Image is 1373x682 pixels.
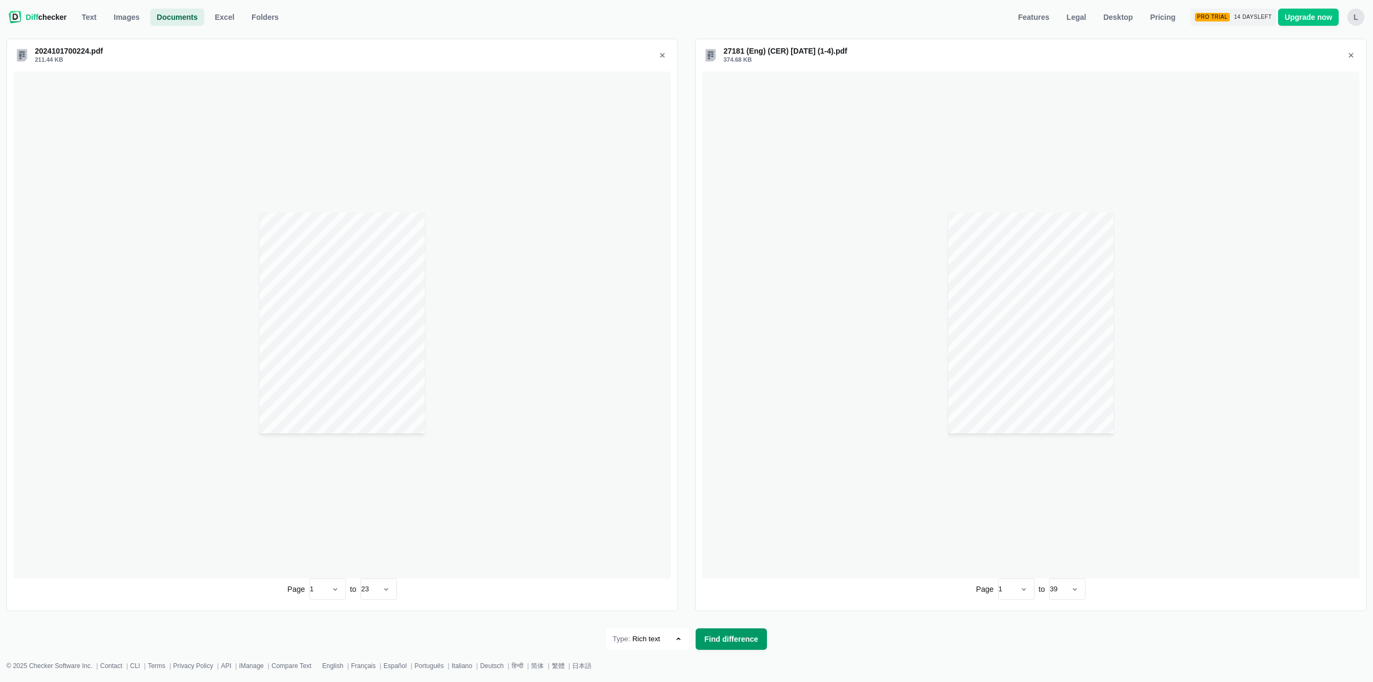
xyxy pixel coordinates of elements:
span: Documents [154,12,200,23]
span: to [1039,584,1045,595]
span: Legal [1065,12,1089,23]
span: Excel [213,12,237,23]
span: Pricing [1148,12,1177,23]
a: Italiano [452,662,473,670]
span: Page [287,584,305,595]
span: Upgrade now [1282,12,1334,23]
a: Français [351,662,376,670]
a: Deutsch [480,662,504,670]
a: Images [107,9,146,26]
a: Pricing [1143,9,1182,26]
span: Page [976,584,994,595]
a: 简体 [531,662,544,670]
div: 2024101700224.pdf [35,46,649,56]
span: Diff [26,13,38,21]
a: हिन्दी [512,662,523,670]
button: Folders [245,9,285,26]
a: Documents [150,9,204,26]
div: 211.44 KB [35,54,649,65]
a: Compare Text [271,662,311,670]
a: Legal [1060,9,1093,26]
button: L [1347,9,1364,26]
div: 374.68 KB [724,54,1338,65]
div: 27181 (Eng) (CER) 8 October 1520 (1-4).pdf [724,46,1338,56]
img: Diffchecker logo [9,11,21,24]
button: Remove 27181 (Eng) (CER) 8 October 1520 (1-4).pdf [1342,47,1360,64]
a: Português [415,662,444,670]
span: Folders [249,12,281,23]
span: Text [79,12,99,23]
a: API [221,662,231,670]
span: Features [1016,12,1051,23]
span: 14 days left [1234,14,1272,20]
a: Text [75,9,103,26]
span: to [350,584,357,595]
a: CLI [130,662,141,670]
a: 繁體 [552,662,565,670]
span: checker [26,12,67,23]
span: Desktop [1101,12,1135,23]
a: Diffchecker [9,9,67,26]
button: Find difference [696,628,766,650]
a: Español [383,662,407,670]
a: Features [1012,9,1055,26]
a: Terms [148,662,166,670]
a: Contact [100,662,122,670]
a: 日本語 [572,662,592,670]
a: Excel [209,9,241,26]
div: Pro Trial [1195,13,1230,21]
span: Images [112,12,142,23]
button: Type: Rich text [606,628,689,650]
a: iManage [239,662,264,670]
li: © 2025 Checker Software Inc. [6,661,100,671]
a: Desktop [1097,9,1139,26]
a: English [322,662,343,670]
a: Upgrade now [1278,9,1339,26]
a: Privacy Policy [173,662,213,670]
span: Find difference [702,634,760,644]
button: Remove 2024101700224.pdf [654,47,671,64]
